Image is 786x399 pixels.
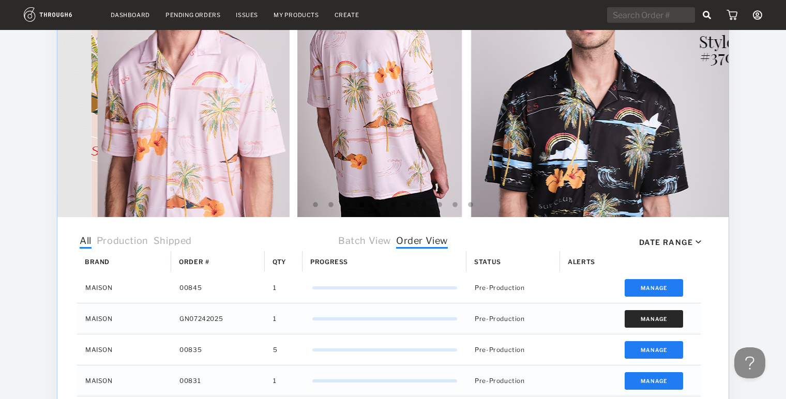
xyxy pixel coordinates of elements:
button: Manage [625,341,683,359]
div: Press SPACE to select this row. [77,334,701,365]
span: Production [97,235,148,249]
a: My Products [274,11,319,19]
div: 00835 [171,334,265,365]
a: Create [335,11,359,19]
span: Order # [179,258,209,266]
button: 4 [357,200,367,210]
a: Pending Orders [165,11,220,19]
span: Status [474,258,501,266]
span: 1 [273,312,277,326]
span: 5 [273,343,278,357]
div: Pre-Production [466,365,560,396]
span: All [80,235,92,249]
div: MAISON [77,365,171,396]
div: Press SPACE to select this row. [77,365,701,396]
span: Order View [396,235,448,249]
span: 1 [273,374,277,388]
span: Brand [85,258,110,266]
span: Qty [273,258,286,266]
div: 00831 [171,365,265,396]
div: GN07242025 [171,303,265,334]
span: Batch View [338,235,391,249]
div: MAISON [77,303,171,334]
input: Search Order # [607,7,695,23]
button: 8 [419,200,429,210]
img: logo.1c10ca64.svg [24,7,95,22]
div: Pre-Production [466,303,560,334]
span: Progress [310,258,348,266]
button: 2 [326,200,336,210]
iframe: Toggle Customer Support [734,347,765,378]
button: 1 [310,200,321,210]
img: icon_cart.dab5cea1.svg [727,10,737,20]
button: 5 [372,200,383,210]
button: 7 [403,200,414,210]
a: Issues [236,11,258,19]
button: Manage [625,372,683,390]
button: Manage [625,279,683,297]
button: 11 [465,200,476,210]
div: MAISON [77,334,171,365]
img: icon_caret_down_black.69fb8af9.svg [696,240,701,244]
a: Dashboard [111,11,150,19]
div: Pre-Production [466,272,560,303]
span: 1 [273,281,277,295]
button: 9 [434,200,445,210]
button: Manage [625,310,683,328]
div: Press SPACE to select this row. [77,303,701,334]
span: Shipped [154,235,192,249]
button: 3 [341,200,352,210]
div: 00845 [171,272,265,303]
span: Alerts [568,258,595,266]
div: MAISON [77,272,171,303]
div: Pre-Production [466,334,560,365]
button: 6 [388,200,398,210]
div: Date Range [639,238,693,247]
div: Press SPACE to select this row. [77,272,701,303]
button: 10 [450,200,460,210]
